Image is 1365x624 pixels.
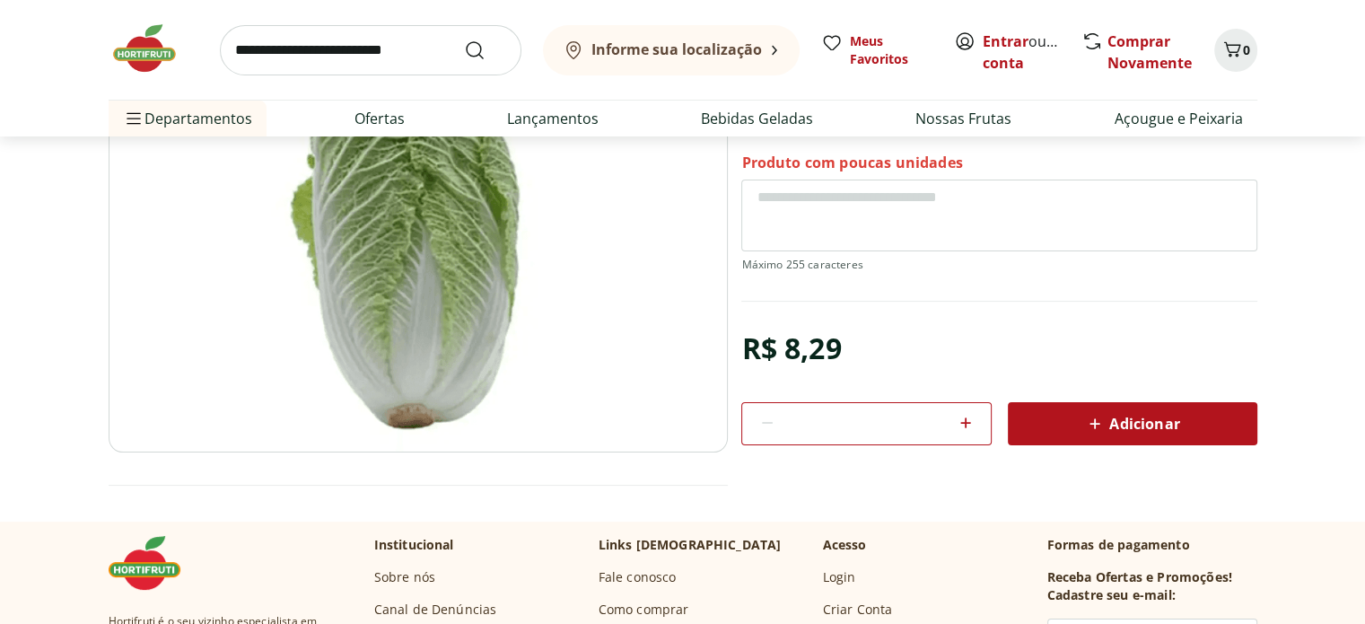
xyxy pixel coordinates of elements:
span: Meus Favoritos [850,32,932,68]
button: Adicionar [1008,402,1257,445]
p: Formas de pagamento [1047,536,1257,554]
a: Criar conta [983,31,1081,73]
span: Adicionar [1084,413,1179,435]
b: Informe sua localização [591,40,762,59]
a: Login [823,568,856,586]
button: Carrinho [1214,29,1257,72]
img: Image [109,19,728,453]
span: Departamentos [123,97,252,140]
a: Bebidas Geladas [701,108,813,129]
button: Menu [123,97,144,140]
a: Lançamentos [507,108,599,129]
img: Hortifruti [109,536,198,590]
img: Hortifruti [109,22,198,75]
a: Sobre nós [374,568,435,586]
p: Acesso [823,536,867,554]
p: Produto com poucas unidades [741,153,962,172]
h3: Receba Ofertas e Promoções! [1047,568,1232,586]
p: Institucional [374,536,454,554]
a: Açougue e Peixaria [1114,108,1242,129]
a: Nossas Frutas [915,108,1011,129]
a: Como comprar [599,601,689,619]
p: Links [DEMOGRAPHIC_DATA] [599,536,782,554]
a: Canal de Denúncias [374,601,497,619]
a: Ofertas [354,108,405,129]
a: Meus Favoritos [821,32,932,68]
div: R$ 8,29 [741,323,841,374]
input: search [220,25,521,75]
a: Criar Conta [823,601,893,619]
a: Fale conosco [599,568,677,586]
span: 0 [1243,41,1250,58]
button: Informe sua localização [543,25,800,75]
span: ou [983,31,1063,74]
a: Comprar Novamente [1107,31,1192,73]
a: Entrar [983,31,1028,51]
button: Submit Search [464,40,507,61]
h3: Cadastre seu e-mail: [1047,586,1176,604]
